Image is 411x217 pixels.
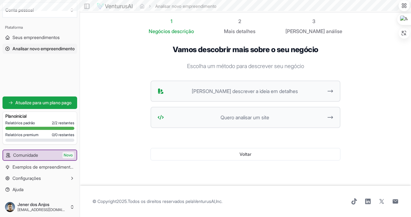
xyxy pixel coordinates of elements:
button: [PERSON_NAME] descrever a ideia em detalhes [151,81,340,102]
font: © Copyright [92,199,116,204]
font: detalhes [236,28,255,34]
font: Todos os direitos reservados pela [128,199,194,204]
font: Atualize para um plano pago [15,100,72,105]
font: Ajuda [12,187,23,192]
font: 0 [52,132,54,137]
font: restantes [58,121,74,125]
font: descrição [171,28,194,34]
font: Inc. [216,199,222,204]
font: Mais [224,28,235,34]
font: Exemplos de empreendimentos [12,164,75,170]
font: Plataforma [5,25,23,30]
font: Novo [64,153,73,157]
font: [EMAIL_ADDRESS][DOMAIN_NAME] [17,207,78,212]
font: [PERSON_NAME] descrever a ideia em detalhes [192,88,298,94]
font: 3 [312,18,315,24]
a: Seus empreendimentos [2,32,77,42]
font: Relatórios premium [5,132,38,137]
font: 2 [52,121,54,125]
font: [PERSON_NAME] [285,28,325,34]
button: Voltar [151,148,340,160]
font: restantes [58,132,74,137]
a: Analisar novo empreendimento [2,44,77,54]
font: análise [326,28,342,34]
font: Jener dos Anjos [17,202,49,207]
a: Ajuda [2,185,77,195]
font: inicial [16,113,27,119]
font: Voltar [240,151,251,157]
font: Vamos descobrir mais sobre o seu negócio [173,45,318,54]
font: Seus empreendimentos [12,35,60,40]
a: Atualize para um plano pago [2,96,77,109]
font: Comunidade [13,152,38,158]
font: Negócios [149,28,170,34]
button: Quero analisar um site [151,107,340,128]
a: ComunidadeNovo [3,150,77,160]
a: Exemplos de empreendimentos [2,162,77,172]
font: Relatórios padrão [5,121,35,125]
font: 2025. [116,199,128,204]
font: 1 [171,18,172,24]
button: Configurações [2,173,77,183]
font: Escolha um método para descrever seu negócio [187,63,304,69]
font: Configurações [12,175,41,181]
a: VenturusAI, [194,199,216,204]
font: / [54,132,55,137]
font: 2 [55,121,57,125]
font: Plano [5,113,16,119]
font: / [54,121,55,125]
font: 0 [55,132,57,137]
font: Quero analisar um site [220,114,269,121]
font: Analisar novo empreendimento [12,46,75,51]
img: ACg8ocKrZdDaLJrB-XnTHTl19STbImBPdcIIzfMcXLT07P8G1XviIQhuhg=s96-c [5,202,15,212]
button: Jener dos Anjos[EMAIL_ADDRESS][DOMAIN_NAME] [2,200,77,215]
font: 2 [238,18,241,24]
